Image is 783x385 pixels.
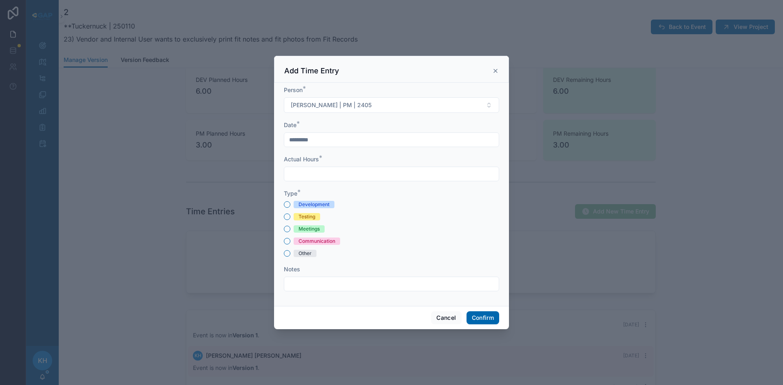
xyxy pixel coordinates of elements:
[299,225,320,233] div: Meetings
[431,311,461,324] button: Cancel
[284,66,339,76] h3: Add Time Entry
[291,101,372,109] span: [PERSON_NAME] | PM | 2405
[284,266,300,273] span: Notes
[467,311,499,324] button: Confirm
[284,156,319,163] span: Actual Hours
[299,213,315,220] div: Testing
[284,190,297,197] span: Type
[284,86,303,93] span: Person
[299,238,335,245] div: Communication
[284,97,499,113] button: Select Button
[299,201,330,208] div: Development
[299,250,312,257] div: Other
[284,121,296,128] span: Date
